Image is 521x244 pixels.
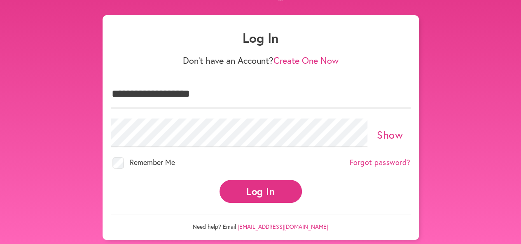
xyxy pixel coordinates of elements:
a: Show [377,128,403,142]
a: Create One Now [273,54,339,66]
button: Log In [220,180,302,202]
a: Forgot password? [350,158,411,167]
a: [EMAIL_ADDRESS][DOMAIN_NAME] [238,223,328,230]
h1: Log In [111,30,411,46]
p: Need help? Email [111,214,411,230]
p: Don't have an Account? [111,55,411,66]
span: Remember Me [130,157,175,167]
